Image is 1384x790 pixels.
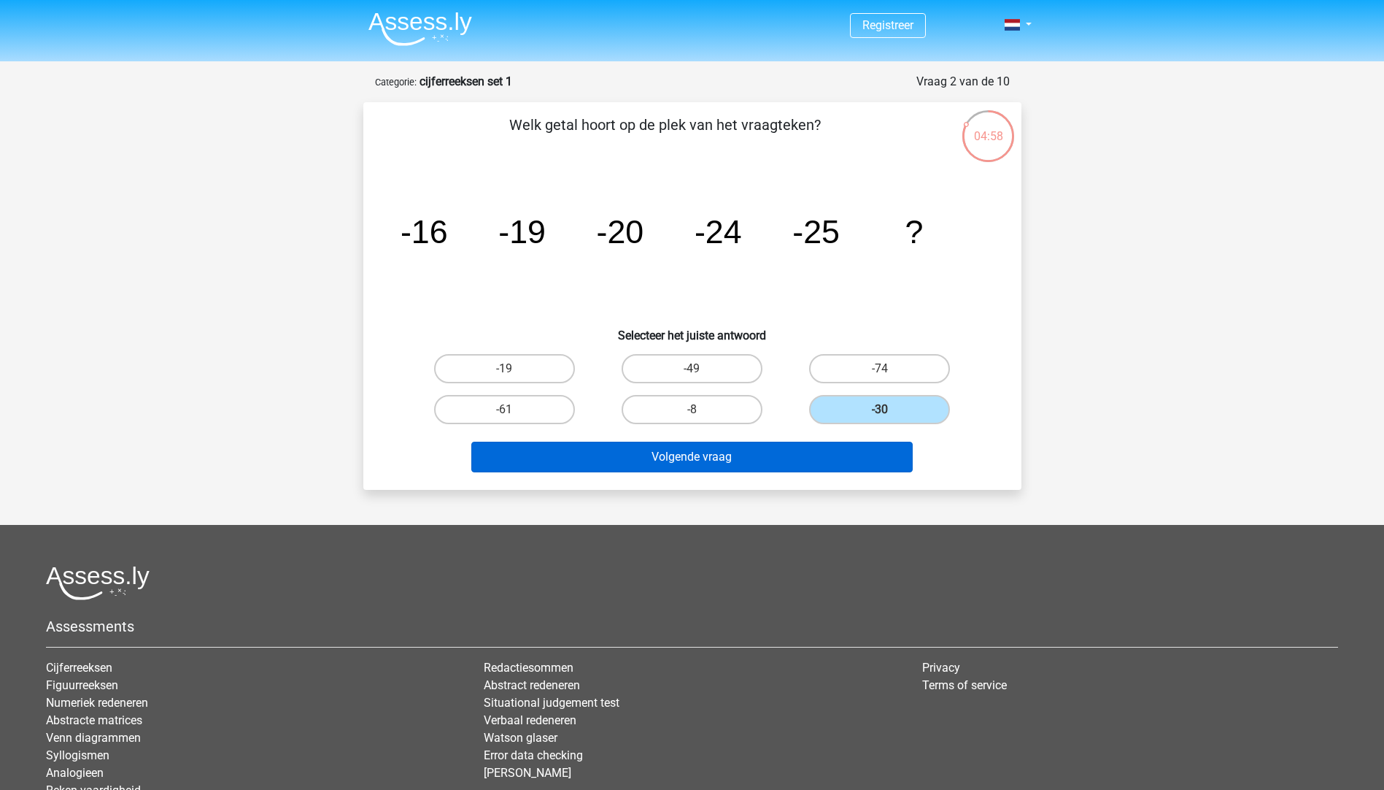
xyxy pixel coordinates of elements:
[387,317,998,342] h6: Selecteer het juiste antwoord
[400,213,447,250] tspan: -16
[922,678,1007,692] a: Terms of service
[471,442,913,472] button: Volgende vraag
[862,18,913,32] a: Registreer
[484,731,557,745] a: Watson glaser
[368,12,472,46] img: Assessly
[484,696,619,710] a: Situational judgement test
[792,213,840,250] tspan: -25
[905,213,923,250] tspan: ?
[484,713,576,727] a: Verbaal redeneren
[961,109,1016,145] div: 04:58
[622,395,762,424] label: -8
[46,678,118,692] a: Figuurreeksen
[484,661,573,675] a: Redactiesommen
[484,748,583,762] a: Error data checking
[387,114,943,158] p: Welk getal hoort op de plek van het vraagteken?
[46,696,148,710] a: Numeriek redeneren
[46,713,142,727] a: Abstracte matrices
[498,213,546,250] tspan: -19
[694,213,741,250] tspan: -24
[809,354,950,383] label: -74
[46,748,109,762] a: Syllogismen
[46,766,104,780] a: Analogieen
[434,354,575,383] label: -19
[46,618,1338,635] h5: Assessments
[622,354,762,383] label: -49
[809,395,950,424] label: -30
[46,661,112,675] a: Cijferreeksen
[434,395,575,424] label: -61
[916,73,1010,91] div: Vraag 2 van de 10
[46,731,141,745] a: Venn diagrammen
[922,661,960,675] a: Privacy
[484,766,571,780] a: [PERSON_NAME]
[484,678,580,692] a: Abstract redeneren
[375,77,417,88] small: Categorie:
[596,213,643,250] tspan: -20
[46,566,150,600] img: Assessly logo
[420,74,512,88] strong: cijferreeksen set 1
